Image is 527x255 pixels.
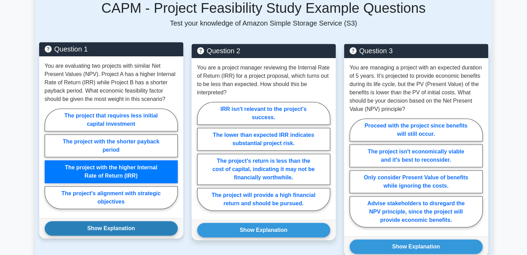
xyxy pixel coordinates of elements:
[45,160,178,183] label: The project with the higher Internal Rate of Return (IRR)
[350,64,483,113] p: You are managing a project with an expected duration of 5 years. It's projected to provide econom...
[45,108,178,131] label: The project that requires less initial capital investment
[350,47,483,55] h5: Question 3
[45,221,178,236] button: Show Explanation
[45,186,178,209] label: The project's alignment with strategic objectives
[197,128,330,151] label: The lower than expected IRR indicates substantial project risk.
[350,196,483,227] label: Advise stakeholders to disregard the NPV principle, since the project will provide economic benef...
[350,239,483,254] button: Show Explanation
[45,134,178,157] label: The project with the shorter payback period
[197,223,330,237] button: Show Explanation
[197,47,330,55] h5: Question 2
[350,119,483,141] label: Proceed with the project since benefits will still occur.
[197,188,330,211] label: The project will provide a high financial return and should be pursued.
[197,154,330,185] label: The project's return is less than the cost of capital, indicating it may not be financially worth...
[45,62,178,103] p: You are evaluating two projects with similar Net Present Values (NPV). Project A has a higher Int...
[350,144,483,167] label: The project isn't economically viable and it's best to reconsider.
[197,102,330,125] label: IRR isn't relevant to the project's success.
[197,64,330,97] p: You are a project manager reviewing the Internal Rate of Return (IRR) for a project proposal, whi...
[39,19,488,27] p: Test your knowledge of Amazon Simple Storage Service (S3)
[45,45,178,53] h5: Question 1
[350,170,483,193] label: Only consider Present Value of benefits while ignoring the costs.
